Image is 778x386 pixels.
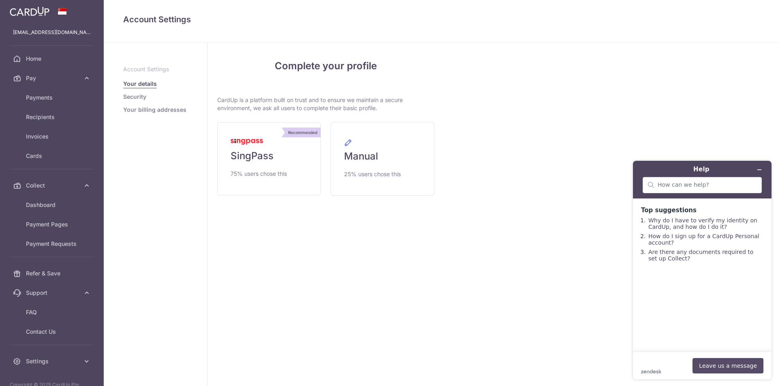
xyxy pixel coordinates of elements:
span: Dashboard [26,201,79,209]
span: Help [18,6,35,13]
span: Manual [344,150,378,163]
span: Payment Requests [26,240,79,248]
a: Your billing addresses [123,106,186,114]
span: Recipients [26,113,79,121]
p: [EMAIL_ADDRESS][DOMAIN_NAME] [13,28,91,36]
span: 25% users chose this [344,169,401,179]
span: SingPass [231,149,274,162]
span: Home [26,55,79,63]
a: Manual 25% users chose this [331,122,434,196]
span: FAQ [26,308,79,316]
p: Account Settings [123,65,188,73]
h4: Account Settings [123,13,759,26]
span: Payments [26,94,79,102]
iframe: Find more information here [626,154,778,386]
h4: Complete your profile [217,59,434,73]
span: Settings [26,357,79,365]
div: Recommended [285,128,321,137]
span: Collect [26,181,79,190]
span: Contact Us [26,328,79,336]
span: Cards [26,152,79,160]
span: Invoices [26,132,79,141]
span: Support [26,289,79,297]
span: Pay [26,74,79,82]
p: CardUp is a platform built on trust and to ensure we maintain a secure environment, we ask all us... [217,96,434,112]
a: Recommended SingPass 75% users chose this [217,122,321,195]
span: Refer & Save [26,269,79,277]
a: Your details [123,80,157,88]
a: Security [123,93,146,101]
img: MyInfoLogo [231,139,263,145]
span: 75% users chose this [231,169,287,179]
img: CardUp [10,6,49,16]
span: Payment Pages [26,220,79,228]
